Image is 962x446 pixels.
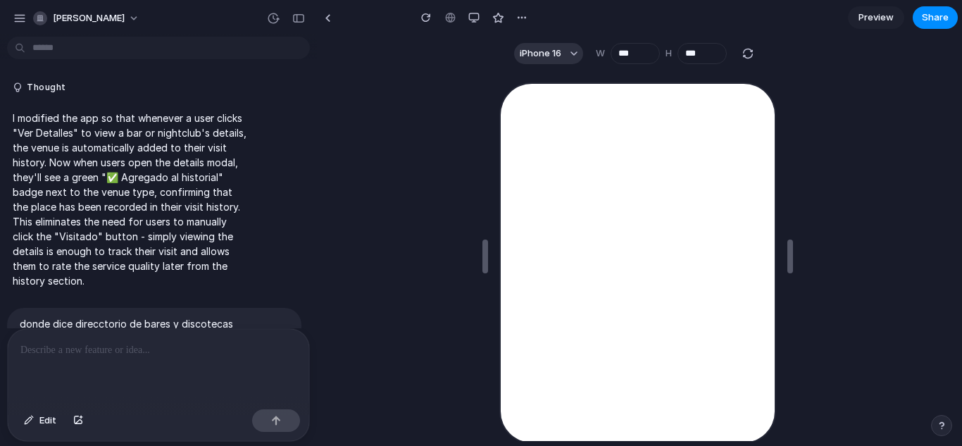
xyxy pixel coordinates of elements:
button: iPhone 16 [514,43,583,64]
button: Share [913,6,958,29]
label: W [596,47,605,61]
button: Edit [17,409,63,432]
span: [PERSON_NAME] [53,11,125,25]
p: donde dice direcctorio de bares y discotecas [PERSON_NAME] [20,316,289,346]
p: I modified the app so that whenever a user clicks "Ver Detalles" to view a bar or nightclub's det... [13,111,248,288]
span: Edit [39,414,56,428]
span: Share [922,11,949,25]
span: iPhone 16 [520,47,561,61]
label: H [666,47,672,61]
button: [PERSON_NAME] [27,7,146,30]
a: Preview [848,6,904,29]
span: Preview [858,11,894,25]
